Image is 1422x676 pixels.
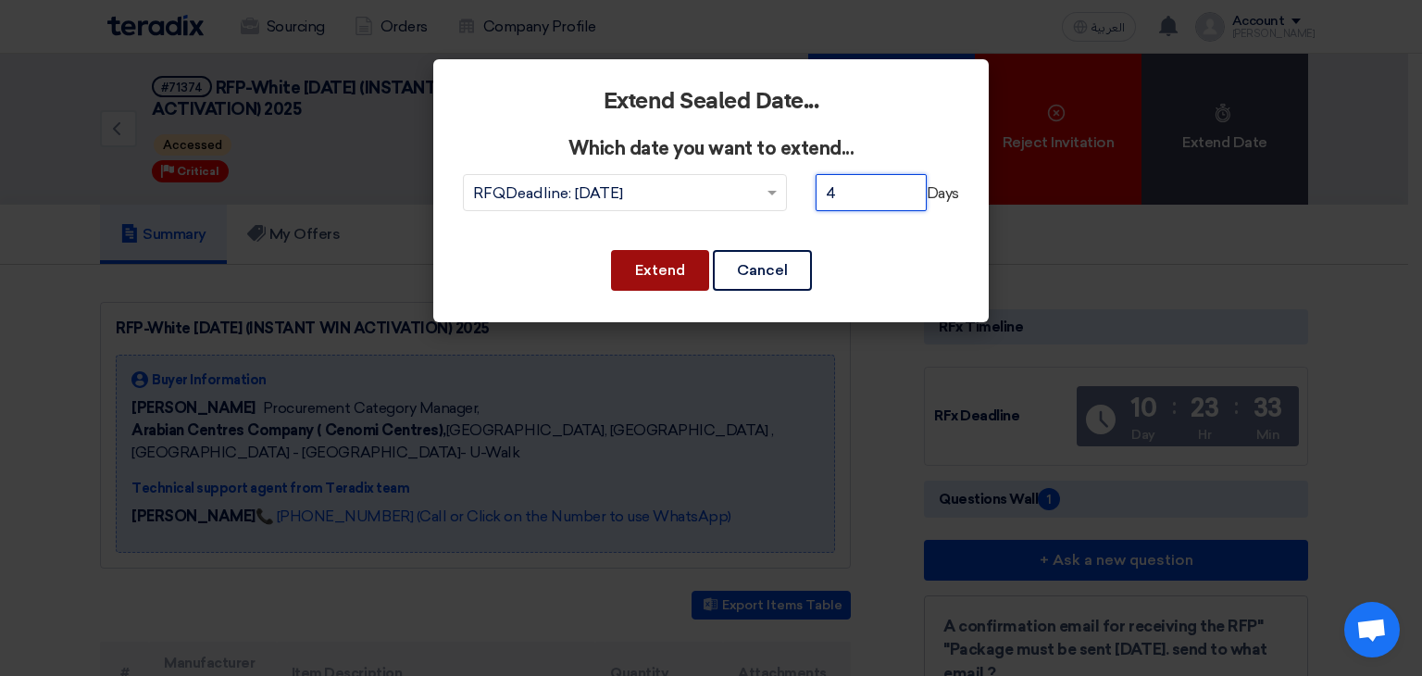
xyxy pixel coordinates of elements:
button: Cancel [713,250,812,291]
div: Open chat [1344,602,1400,657]
h2: Extend Sealed Date... [463,89,959,115]
h3: Which date you want to extend... [463,137,959,159]
input: Number of days... [816,174,927,211]
button: Extend [611,250,709,291]
span: Days [816,174,959,211]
